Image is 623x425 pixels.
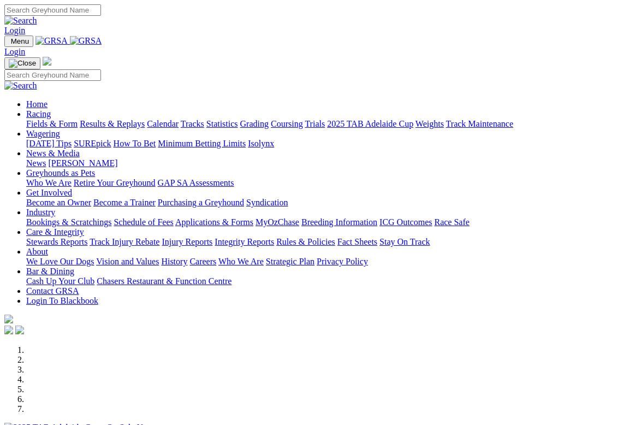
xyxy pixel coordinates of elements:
a: Purchasing a Greyhound [158,198,244,207]
div: News & Media [26,158,619,168]
button: Toggle navigation [4,57,40,69]
a: Careers [189,257,216,266]
a: [PERSON_NAME] [48,158,117,168]
a: Coursing [271,119,303,128]
a: Rules & Policies [276,237,335,246]
img: twitter.svg [15,326,24,334]
a: Weights [416,119,444,128]
a: Calendar [147,119,179,128]
a: Isolynx [248,139,274,148]
input: Search [4,4,101,16]
input: Search [4,69,101,81]
a: Cash Up Your Club [26,276,94,286]
a: We Love Our Dogs [26,257,94,266]
a: Racing [26,109,51,119]
img: logo-grsa-white.png [4,315,13,323]
a: Applications & Forms [175,217,253,227]
a: Statistics [206,119,238,128]
a: GAP SA Assessments [158,178,234,187]
a: Greyhounds as Pets [26,168,95,178]
img: Search [4,81,37,91]
a: Grading [240,119,269,128]
a: Become a Trainer [93,198,156,207]
a: Contact GRSA [26,286,79,296]
a: Injury Reports [162,237,212,246]
img: GRSA [70,36,102,46]
img: logo-grsa-white.png [43,57,51,66]
a: Minimum Betting Limits [158,139,246,148]
div: Greyhounds as Pets [26,178,619,188]
a: Schedule of Fees [114,217,173,227]
div: Bar & Dining [26,276,619,286]
a: SUREpick [74,139,111,148]
span: Menu [11,37,29,45]
a: Strategic Plan [266,257,315,266]
a: Who We Are [26,178,72,187]
a: MyOzChase [256,217,299,227]
a: Trials [305,119,325,128]
a: Results & Replays [80,119,145,128]
div: Care & Integrity [26,237,619,247]
a: Syndication [246,198,288,207]
a: Fields & Form [26,119,78,128]
a: Who We Are [218,257,264,266]
div: Racing [26,119,619,129]
a: Vision and Values [96,257,159,266]
div: Get Involved [26,198,619,208]
a: Login [4,26,25,35]
a: Integrity Reports [215,237,274,246]
a: Track Maintenance [446,119,513,128]
a: Retire Your Greyhound [74,178,156,187]
a: Wagering [26,129,60,138]
button: Toggle navigation [4,36,33,47]
a: Stewards Reports [26,237,87,246]
a: Become an Owner [26,198,91,207]
a: Care & Integrity [26,227,84,237]
a: Privacy Policy [317,257,368,266]
a: Industry [26,208,55,217]
a: Bar & Dining [26,267,74,276]
a: News [26,158,46,168]
a: Breeding Information [301,217,377,227]
a: 2025 TAB Adelaide Cup [327,119,413,128]
a: [DATE] Tips [26,139,72,148]
a: Fact Sheets [337,237,377,246]
a: ICG Outcomes [379,217,432,227]
a: Stay On Track [379,237,430,246]
img: Close [9,59,36,68]
a: Track Injury Rebate [90,237,159,246]
img: Search [4,16,37,26]
div: Industry [26,217,619,227]
img: facebook.svg [4,326,13,334]
a: Race Safe [434,217,469,227]
a: Chasers Restaurant & Function Centre [97,276,232,286]
a: Get Involved [26,188,72,197]
img: GRSA [35,36,68,46]
a: About [26,247,48,256]
a: News & Media [26,149,80,158]
a: History [161,257,187,266]
div: Wagering [26,139,619,149]
a: How To Bet [114,139,156,148]
div: About [26,257,619,267]
a: Login To Blackbook [26,296,98,305]
a: Home [26,99,48,109]
a: Tracks [181,119,204,128]
a: Login [4,47,25,56]
a: Bookings & Scratchings [26,217,111,227]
